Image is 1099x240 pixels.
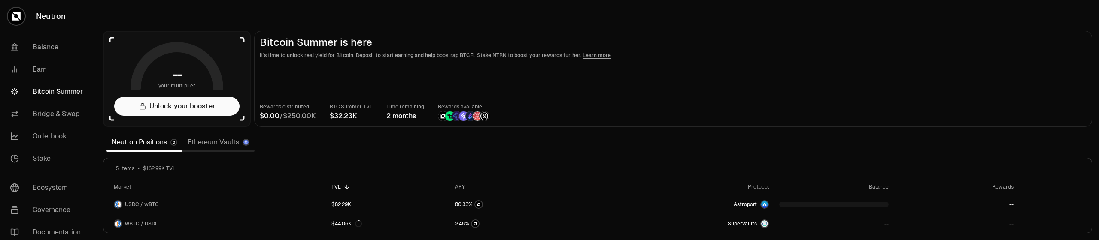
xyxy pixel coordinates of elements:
[125,220,159,227] span: wBTC / USDC
[243,140,249,145] img: Ethereum Logo
[455,183,613,190] div: APY
[386,111,424,121] div: 2 months
[472,220,479,227] img: NTRN
[774,214,894,233] a: --
[326,214,450,233] a: $44.06K
[172,68,182,81] h1: --
[3,58,93,81] a: Earn
[182,134,255,151] a: Ethereum Vaults
[260,36,1087,48] h2: Bitcoin Summer is here
[331,201,351,208] div: $82.29K
[3,103,93,125] a: Bridge & Swap
[125,201,159,208] span: USDC / wBTC
[330,102,373,111] p: BTC Summer TVL
[103,195,326,214] a: USDC LogowBTC LogoUSDC / wBTC
[103,214,326,233] a: wBTC LogoUSDC LogowBTC / USDC
[761,220,768,227] img: Supervaults
[386,102,424,111] p: Time remaining
[331,220,362,227] div: $44.06K
[114,183,321,190] div: Market
[473,111,482,121] img: Mars Fragments
[114,97,240,116] button: Unlock your booster
[118,220,121,227] img: USDC Logo
[114,165,134,172] span: 15 items
[3,199,93,221] a: Governance
[171,140,176,145] img: Neutron Logo
[3,125,93,147] a: Orderbook
[115,220,118,227] img: wBTC Logo
[118,201,121,208] img: wBTC Logo
[3,147,93,170] a: Stake
[260,51,1087,60] p: It's time to unlock real yield for Bitcoin. Deposit to start earning and help boostrap BTCFi. Sta...
[894,214,1019,233] a: --
[894,195,1019,214] a: --
[3,177,93,199] a: Ecosystem
[480,111,489,121] img: Structured Points
[779,183,889,190] div: Balance
[899,183,1014,190] div: Rewards
[450,214,618,233] a: NTRN
[3,36,93,58] a: Balance
[450,195,618,214] a: NTRN
[143,165,176,172] span: $162.99K TVL
[728,220,757,227] span: Supervaults
[618,214,774,233] a: SupervaultsSupervaults
[583,52,611,59] a: Learn more
[438,102,489,111] p: Rewards available
[115,201,118,208] img: USDC Logo
[445,111,455,121] img: Lombard Lux
[326,195,450,214] a: $82.29K
[438,111,448,121] img: NTRN
[3,81,93,103] a: Bitcoin Summer
[455,200,613,209] button: NTRN
[455,219,613,228] button: NTRN
[452,111,461,121] img: EtherFi Points
[260,102,316,111] p: Rewards distributed
[260,111,316,121] div: /
[106,134,182,151] a: Neutron Positions
[475,201,482,208] img: NTRN
[623,183,769,190] div: Protocol
[459,111,468,121] img: Solv Points
[158,81,196,90] span: your multiplier
[466,111,475,121] img: Bedrock Diamonds
[331,183,445,190] div: TVL
[618,195,774,214] a: Astroport
[734,201,757,208] span: Astroport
